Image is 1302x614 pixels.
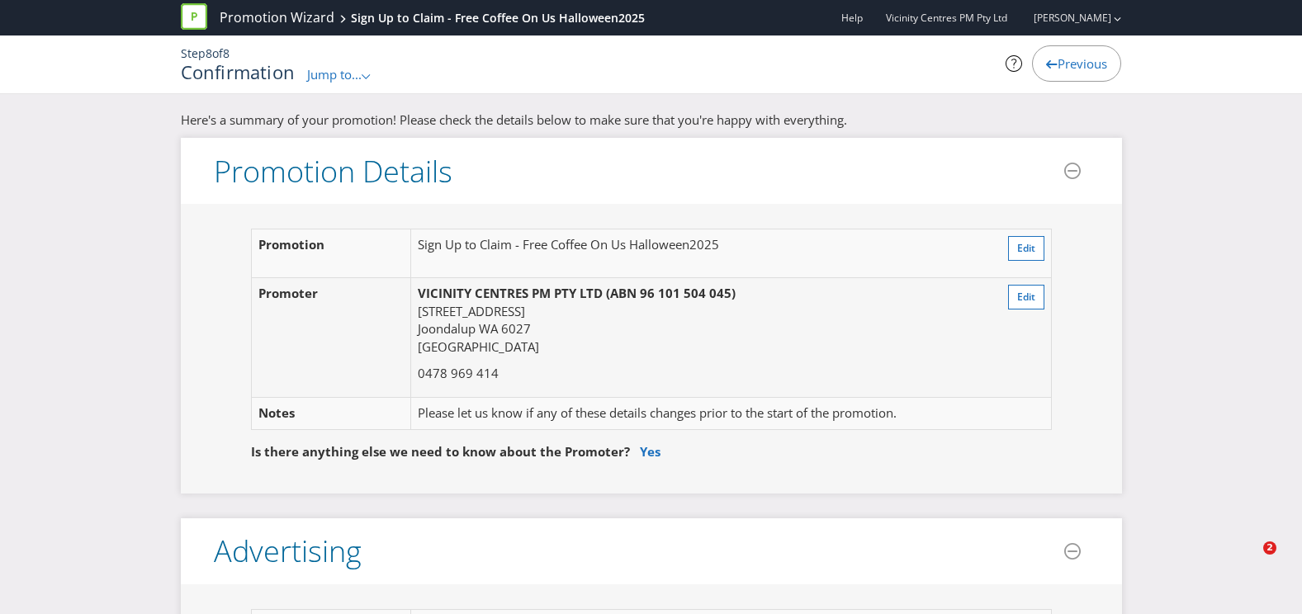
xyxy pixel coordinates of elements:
span: 6027 [501,320,531,337]
a: Promotion Wizard [220,8,334,27]
span: Edit [1017,290,1035,304]
span: 8 [223,45,230,61]
h3: Promotion Details [214,155,452,188]
a: Yes [640,443,660,460]
a: [PERSON_NAME] [1017,11,1111,25]
span: Promoter [258,285,318,301]
span: 2 [1263,541,1276,555]
div: Sign Up to Claim - Free Coffee On Us Halloween2025 [351,10,645,26]
span: WA [479,320,498,337]
td: Sign Up to Claim - Free Coffee On Us Halloween2025 [411,229,982,278]
span: Previous [1058,55,1107,72]
iframe: Intercom live chat [1229,541,1269,581]
p: Here's a summary of your promotion! Please check the details below to make sure that you're happy... [181,111,1122,129]
span: Is there anything else we need to know about the Promoter? [251,443,630,460]
span: (ABN 96 101 504 045) [606,285,736,301]
td: Please let us know if any of these details changes prior to the start of the promotion. [411,398,982,429]
span: VICINITY CENTRES PM PTY LTD [418,285,603,301]
span: of [212,45,223,61]
span: Vicinity Centres PM Pty Ltd [886,11,1007,25]
span: 8 [206,45,212,61]
button: Edit [1008,236,1044,261]
p: 0478 969 414 [418,365,975,382]
td: Notes [251,398,411,429]
td: Promotion [251,229,411,278]
span: Joondalup [418,320,476,337]
span: [STREET_ADDRESS] [418,303,525,319]
a: Help [841,11,863,25]
button: Edit [1008,285,1044,309]
span: Step [181,45,206,61]
span: Jump to... [307,66,362,83]
span: [GEOGRAPHIC_DATA] [418,338,539,355]
h3: Advertising [214,535,362,568]
span: Edit [1017,241,1035,255]
h1: Confirmation [181,62,296,82]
